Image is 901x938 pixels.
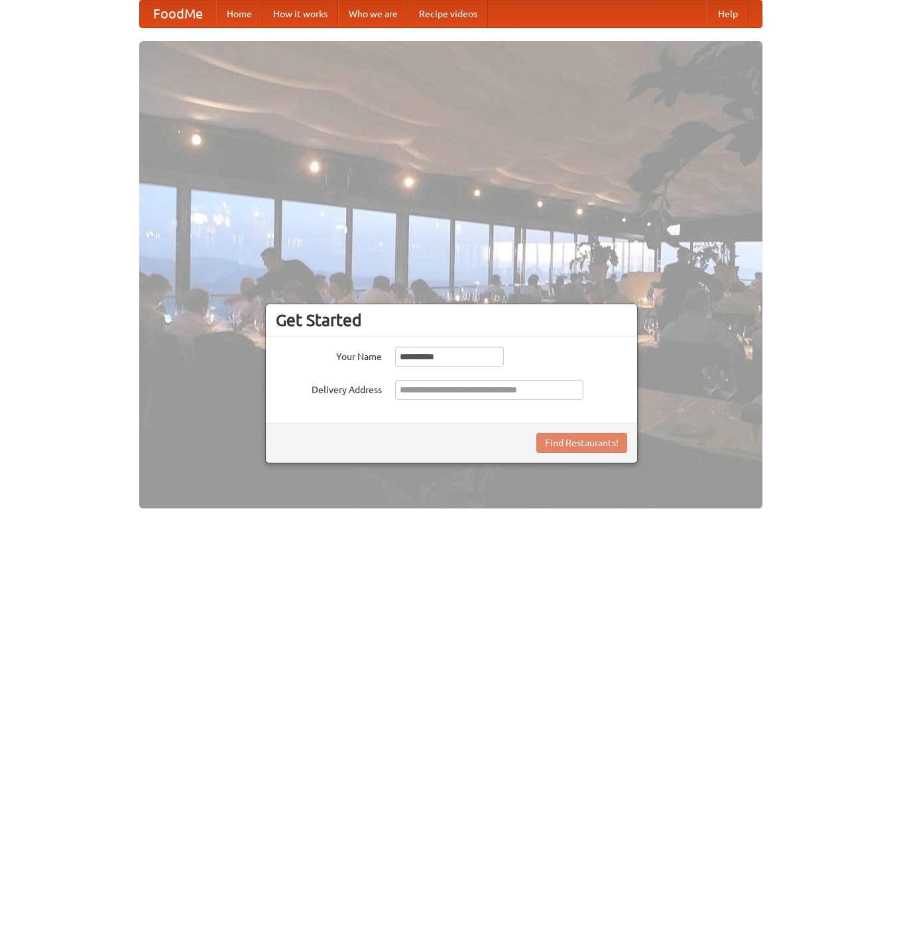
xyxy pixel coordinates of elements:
[140,1,216,27] a: FoodMe
[536,433,627,453] button: Find Restaurants!
[216,1,263,27] a: Home
[276,310,627,330] h3: Get Started
[408,1,488,27] a: Recipe videos
[263,1,338,27] a: How it works
[707,1,749,27] a: Help
[338,1,408,27] a: Who we are
[276,380,382,396] label: Delivery Address
[276,347,382,363] label: Your Name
